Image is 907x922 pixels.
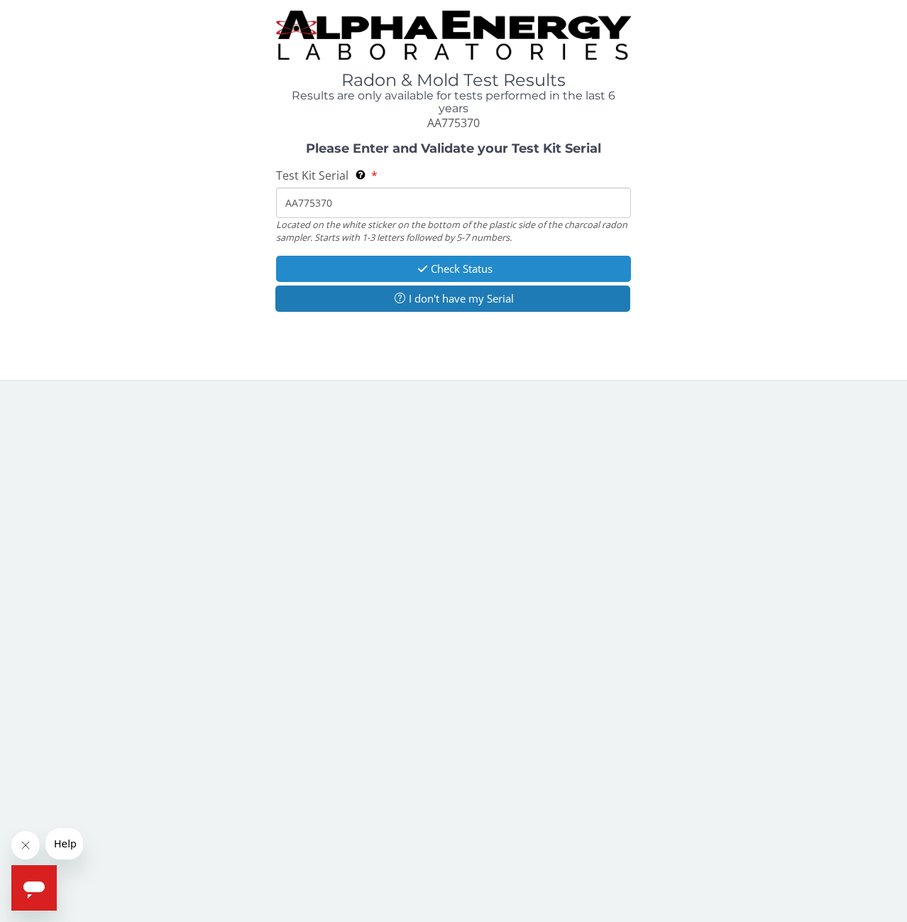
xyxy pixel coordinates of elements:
h4: Results are only available for tests performed in the last 6 years [276,90,630,114]
div: Located on the white sticker on the bottom of the plastic side of the charcoal radon sampler. Sta... [276,218,630,244]
iframe: Close message [11,831,40,859]
span: AA775370 [427,115,480,131]
img: TightCrop.jpg [276,11,630,60]
span: Test Kit Serial [276,168,348,183]
h1: Radon & Mold Test Results [276,71,630,90]
strong: Please Enter and Validate your Test Kit Serial [306,141,601,156]
button: Check Status [276,256,630,282]
iframe: Button to launch messaging window [11,865,57,911]
iframe: Message from company [45,828,83,859]
button: I don't have my Serial [275,286,630,312]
